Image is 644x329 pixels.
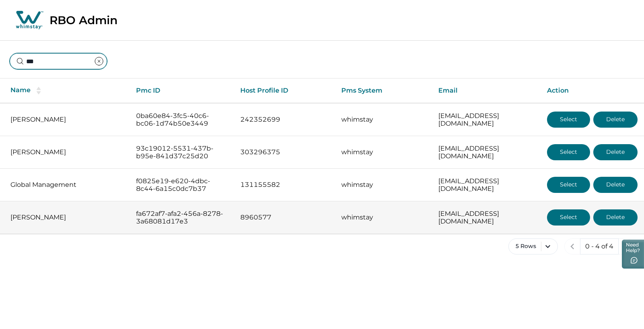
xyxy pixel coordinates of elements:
p: [EMAIL_ADDRESS][DOMAIN_NAME] [438,145,534,160]
p: [EMAIL_ADDRESS][DOMAIN_NAME] [438,112,534,128]
p: 303296375 [240,148,328,156]
button: Select [547,144,590,160]
p: 93c19012-5531-437b-b95e-841d37c25d20 [136,145,227,160]
p: 242352699 [240,116,328,124]
button: 5 Rows [508,238,558,255]
p: [PERSON_NAME] [10,116,123,124]
p: 8960577 [240,213,328,221]
p: 0 - 4 of 4 [585,242,613,250]
p: [PERSON_NAME] [10,213,123,221]
p: whimstay [341,213,425,221]
button: Delete [593,112,638,128]
button: sorting [31,87,47,95]
p: f0825e19-e620-4dbc-8c44-6a15c0dc7b37 [136,177,227,193]
button: clear input [91,53,107,69]
p: Global Management [10,181,123,189]
button: 0 - 4 of 4 [580,238,619,255]
button: Delete [593,209,638,226]
button: Select [547,177,590,193]
th: Action [541,79,644,103]
th: Email [432,79,541,103]
p: fa672af7-afa2-456a-8278-3a68081d17e3 [136,210,227,226]
button: Select [547,112,590,128]
p: 131155582 [240,181,328,189]
button: next page [618,238,634,255]
p: [PERSON_NAME] [10,148,123,156]
p: RBO Admin [50,13,118,27]
button: Delete [593,177,638,193]
p: whimstay [341,181,425,189]
p: whimstay [341,116,425,124]
p: whimstay [341,148,425,156]
p: 0ba60e84-3fc5-40c6-bc06-1d74b50e3449 [136,112,227,128]
button: Select [547,209,590,226]
th: Host Profile ID [234,79,335,103]
th: Pmc ID [130,79,233,103]
button: Delete [593,144,638,160]
p: [EMAIL_ADDRESS][DOMAIN_NAME] [438,177,534,193]
p: [EMAIL_ADDRESS][DOMAIN_NAME] [438,210,534,226]
button: previous page [564,238,580,255]
th: Pms System [335,79,432,103]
